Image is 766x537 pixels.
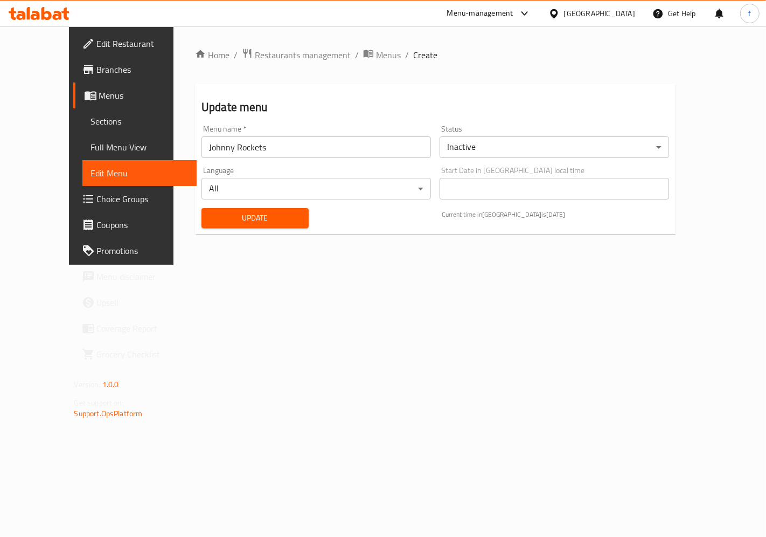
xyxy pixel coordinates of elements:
span: Sections [91,115,188,128]
a: Coverage Report [73,315,197,341]
span: Create [413,49,437,61]
span: Update [210,211,300,225]
div: All [201,178,431,199]
span: Menus [376,49,401,61]
nav: breadcrumb [195,48,676,62]
span: Edit Restaurant [97,37,188,50]
a: Restaurants management [242,48,351,62]
a: Home [195,49,229,61]
a: Choice Groups [73,186,197,212]
span: Coverage Report [97,322,188,335]
input: Please enter Menu name [201,136,431,158]
a: Branches [73,57,197,82]
p: Current time in [GEOGRAPHIC_DATA] is [DATE] [442,210,669,219]
a: Sections [82,108,197,134]
span: f [748,8,751,19]
span: Edit Menu [91,167,188,180]
a: Edit Restaurant [73,31,197,57]
span: Choice Groups [97,192,188,205]
button: Update [201,208,309,228]
div: [GEOGRAPHIC_DATA] [564,8,635,19]
a: Menus [73,82,197,108]
a: Full Menu View [82,134,197,160]
a: Menu disclaimer [73,264,197,290]
h2: Update menu [201,99,669,115]
span: Menu disclaimer [97,270,188,283]
div: Inactive [440,136,669,158]
span: Promotions [97,244,188,257]
a: Upsell [73,290,197,315]
li: / [234,49,238,61]
span: Menus [99,89,188,102]
span: Get support on: [74,396,124,410]
a: Promotions [73,238,197,264]
li: / [355,49,359,61]
div: Menu-management [447,7,513,20]
a: Edit Menu [82,160,197,186]
a: Grocery Checklist [73,341,197,367]
span: Restaurants management [255,49,351,61]
a: Menus [363,48,401,62]
li: / [405,49,409,61]
span: Full Menu View [91,141,188,154]
span: 1.0.0 [102,377,119,391]
span: Branches [97,63,188,76]
a: Support.OpsPlatform [74,407,143,421]
span: Grocery Checklist [97,348,188,361]
span: Version: [74,377,101,391]
span: Upsell [97,296,188,309]
span: Coupons [97,218,188,231]
a: Coupons [73,212,197,238]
